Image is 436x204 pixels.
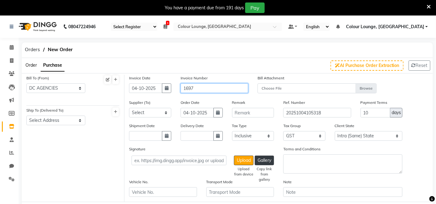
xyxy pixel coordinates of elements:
[232,108,274,118] input: Remark
[255,166,274,182] div: Copy link from gallery
[283,146,321,152] label: Terms and Conditions
[283,108,351,118] input: Reference Number
[392,109,401,116] span: days
[68,18,96,35] b: 08047224946
[16,18,58,35] img: logo
[283,187,402,197] input: Note
[335,123,355,129] label: Client State
[26,108,64,113] label: Ship To (Delivered To)
[232,100,245,105] label: Remark
[165,5,244,11] div: You have a payment due from 191 days
[361,100,388,105] label: Payment Terms
[25,62,37,68] span: Order
[206,179,233,185] label: Transport Mode
[129,187,197,197] input: Vehicle No.
[283,179,292,185] label: Note
[129,75,151,81] label: Invoice Date
[283,123,301,129] label: Tax Group
[26,75,49,81] label: Bill To (From)
[22,44,43,55] span: Orders
[181,123,204,129] label: Delivery Date
[255,156,274,165] button: Gallery
[129,179,148,185] label: Vehicle No.
[283,100,305,105] label: Ref. Number
[232,123,247,129] label: Tax Type
[181,83,248,93] input: Invoice Number
[245,2,265,13] button: Pay
[181,75,208,81] label: Invoice Number
[234,166,254,177] div: Upload from device
[234,156,254,165] button: Upload
[181,100,200,105] label: Order Date
[346,24,424,30] span: Colour Lounge, [GEOGRAPHIC_DATA]
[258,75,284,81] label: Bill Attachment
[206,187,274,197] input: Transport Mode
[45,44,76,55] span: New Order
[129,123,155,129] label: Shipment Date
[132,156,227,165] input: ex. https://img.dingg.app/invoice.jpg or uploaded image name
[409,60,430,71] button: Reset
[330,60,404,71] button: AI Purchase Order Extraction
[129,100,151,105] label: Supplier (To)
[166,21,169,25] span: 1
[129,146,146,152] label: Signature
[43,62,62,68] span: Purchase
